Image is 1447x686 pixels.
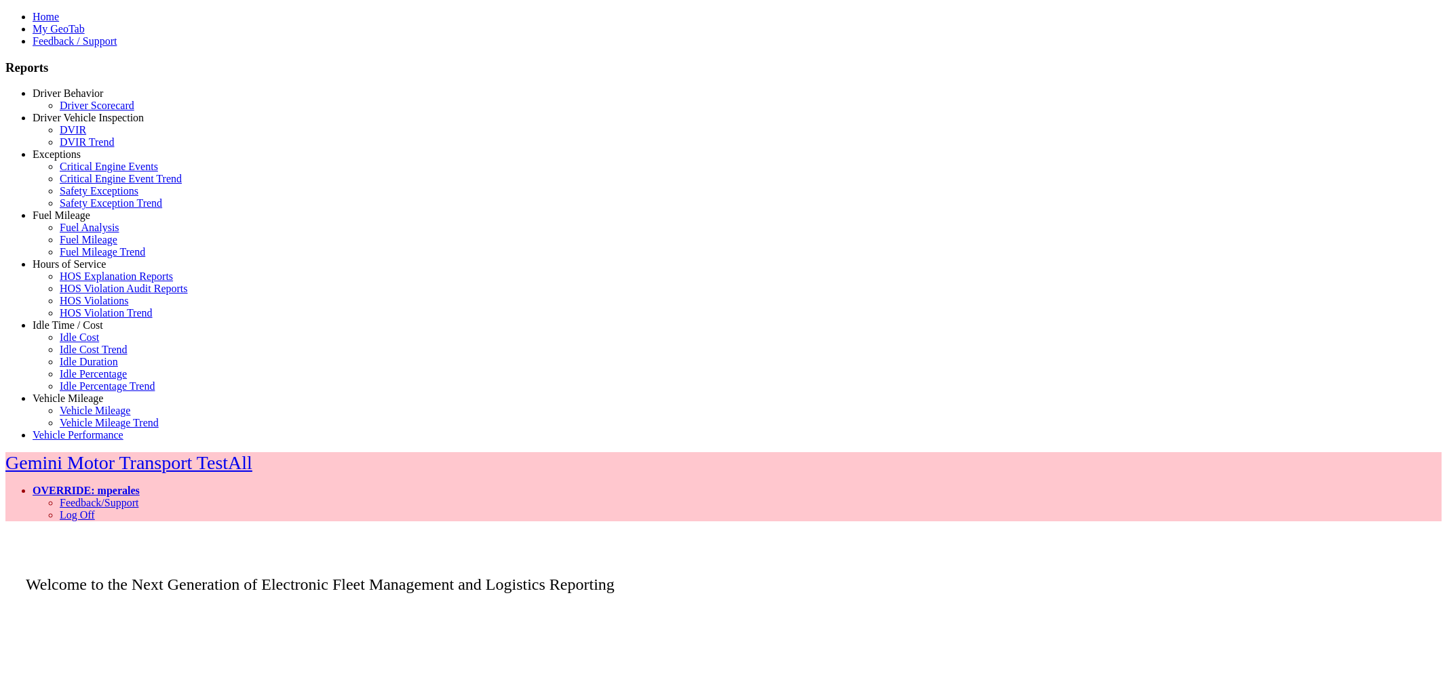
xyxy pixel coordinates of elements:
a: Vehicle Mileage Trend [60,417,159,428]
a: Idle Percentage Trend [60,380,155,392]
p: Welcome to the Next Generation of Electronic Fleet Management and Logistics Reporting [5,555,1442,594]
a: DVIR Trend [60,136,114,148]
h3: Reports [5,60,1442,75]
a: OVERRIDE: mperales [33,485,140,496]
a: Exceptions [33,148,81,160]
a: Vehicle Performance [33,429,123,441]
a: Driver Vehicle Inspection [33,112,144,123]
a: Idle Percentage [60,368,127,380]
a: HOS Violation Trend [60,307,153,319]
a: Idle Duration [60,356,118,367]
a: Home [33,11,59,22]
a: Feedback/Support [60,497,138,508]
a: Fuel Mileage [60,234,117,245]
a: HOS Explanation Reports [60,270,173,282]
a: Hours of Service [33,258,106,270]
a: Safety Exceptions [60,185,138,197]
a: Fuel Mileage [33,209,90,221]
a: Idle Cost [60,331,99,343]
a: Driver Behavior [33,87,103,99]
a: My GeoTab [33,23,85,35]
a: Critical Engine Event Trend [60,173,182,184]
a: Vehicle Mileage [60,405,130,416]
a: Driver Scorecard [60,100,134,111]
a: Fuel Analysis [60,222,119,233]
a: Gemini Motor Transport TestAll [5,452,252,473]
a: Log Off [60,509,95,521]
a: DVIR [60,124,86,136]
a: Critical Engine Events [60,161,158,172]
a: HOS Violation Audit Reports [60,283,188,294]
a: Vehicle Mileage [33,392,103,404]
a: Feedback / Support [33,35,117,47]
a: Safety Exception Trend [60,197,162,209]
a: Fuel Mileage Trend [60,246,145,258]
a: HOS Violations [60,295,128,306]
a: Idle Cost Trend [60,344,128,355]
a: Idle Time / Cost [33,319,103,331]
